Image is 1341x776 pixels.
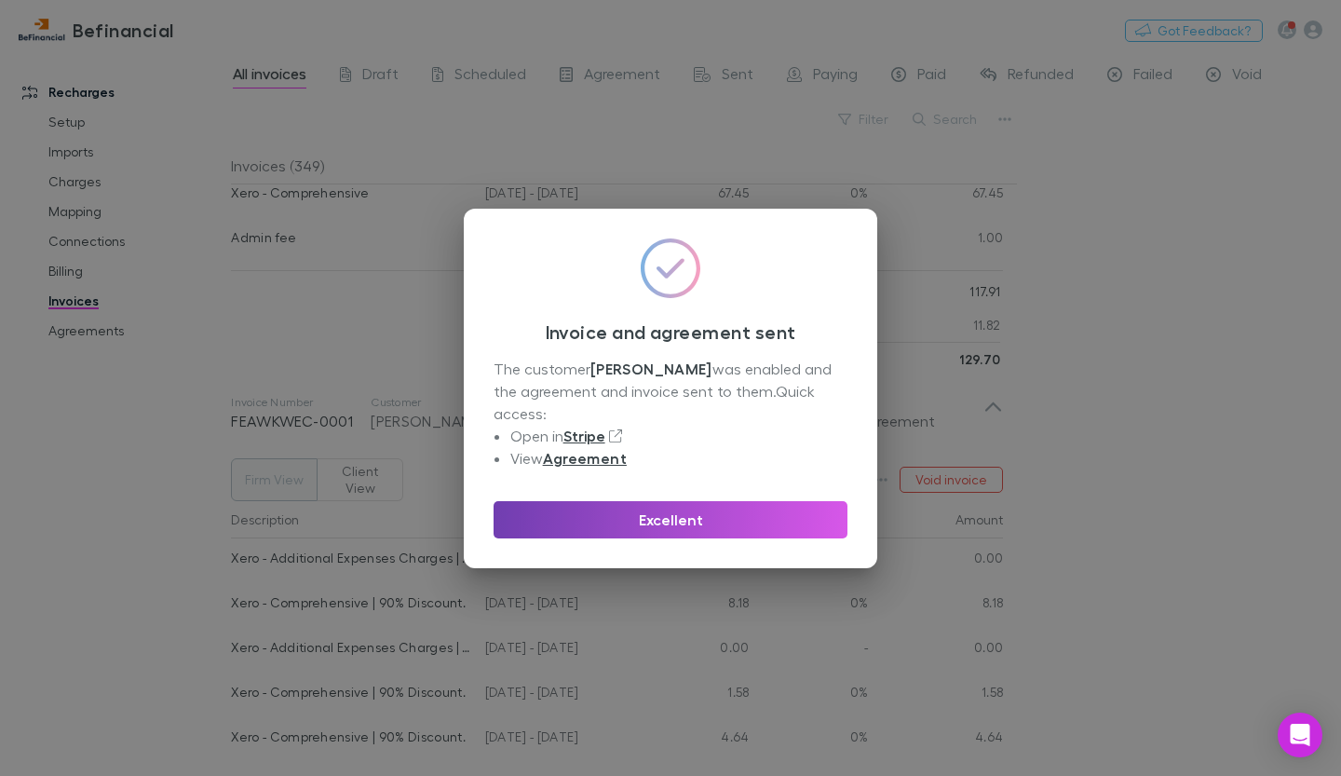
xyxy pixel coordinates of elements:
[563,427,605,445] a: Stripe
[641,238,700,298] img: GradientCheckmarkIcon.svg
[510,447,847,470] li: View
[510,425,847,447] li: Open in
[590,360,712,378] strong: [PERSON_NAME]
[494,320,847,343] h3: Invoice and agreement sent
[1278,713,1322,757] div: Open Intercom Messenger
[494,501,847,538] button: Excellent
[543,449,627,468] a: Agreement
[494,358,847,470] div: The customer was enabled and the agreement and invoice sent to them. Quick access:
